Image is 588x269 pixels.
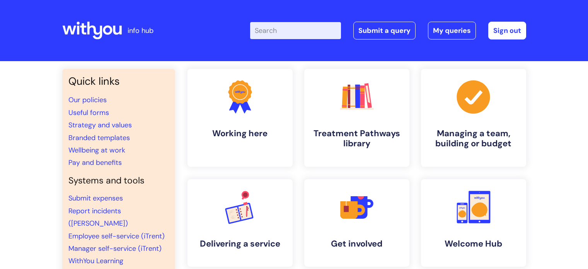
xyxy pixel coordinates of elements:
h4: Systems and tools [68,175,169,186]
a: Branded templates [68,133,130,142]
h4: Treatment Pathways library [310,129,403,149]
a: Our policies [68,95,107,105]
a: Working here [187,69,293,167]
input: Search [250,22,341,39]
a: Report incidents ([PERSON_NAME]) [68,206,128,228]
a: Strategy and values [68,120,132,130]
a: Pay and benefits [68,158,122,167]
a: Manager self-service (iTrent) [68,244,162,253]
a: Treatment Pathways library [304,69,409,167]
a: Sign out [488,22,526,39]
a: Managing a team, building or budget [421,69,526,167]
h4: Welcome Hub [427,239,520,249]
a: WithYou Learning [68,256,123,266]
a: Submit expenses [68,194,123,203]
a: Welcome Hub [421,179,526,267]
a: My queries [428,22,476,39]
a: Delivering a service [187,179,293,267]
h4: Managing a team, building or budget [427,129,520,149]
h4: Delivering a service [194,239,286,249]
a: Employee self-service (iTrent) [68,231,165,241]
a: Submit a query [353,22,416,39]
h4: Get involved [310,239,403,249]
a: Get involved [304,179,409,267]
div: | - [250,22,526,39]
h3: Quick links [68,75,169,87]
a: Wellbeing at work [68,146,125,155]
p: info hub [128,24,153,37]
a: Useful forms [68,108,109,117]
h4: Working here [194,129,286,139]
